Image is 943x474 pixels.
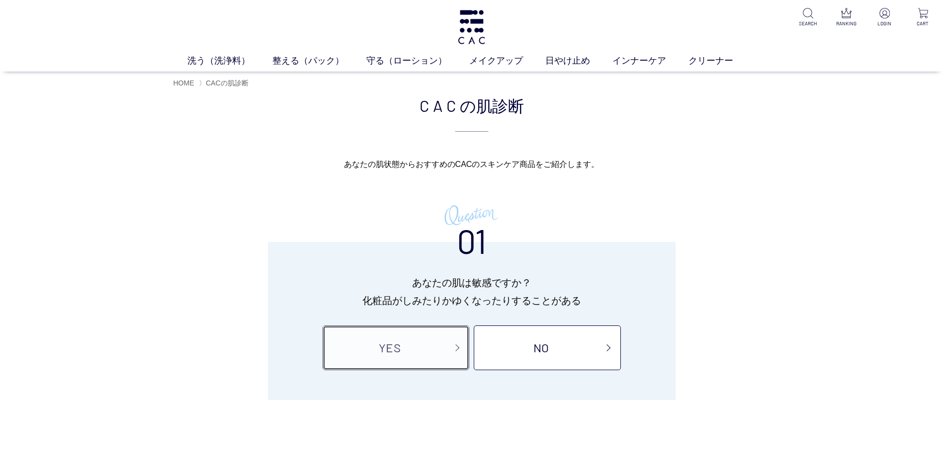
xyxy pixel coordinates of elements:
h3: 01 [457,200,487,257]
p: あなたの肌は敏感ですか？ 化粧品がしみたりかゆくなったりすることがある [292,274,652,310]
p: RANKING [834,20,858,27]
a: CART [911,8,935,27]
a: 守る（ローション） [366,54,469,68]
a: NO [474,325,620,370]
a: LOGIN [872,8,897,27]
a: SEARCH [796,8,820,27]
a: メイクアップ [469,54,545,68]
a: 日やけ止め [545,54,612,68]
li: 〉 [199,79,251,88]
span: の肌診断 [460,93,524,117]
img: logo [456,10,487,44]
p: CART [911,20,935,27]
a: クリーナー [688,54,756,68]
p: あなたの肌状態から おすすめのCACのスキンケア商品を ご紹介します。 [173,157,770,172]
a: 洗う（洗浄料） [187,54,272,68]
p: LOGIN [872,20,897,27]
span: CACの肌診断 [206,79,249,87]
a: RANKING [834,8,858,27]
a: 整える（パック） [272,54,366,68]
a: HOME [173,79,194,87]
p: SEARCH [796,20,820,27]
a: YES [323,325,469,370]
a: インナーケア [612,54,688,68]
